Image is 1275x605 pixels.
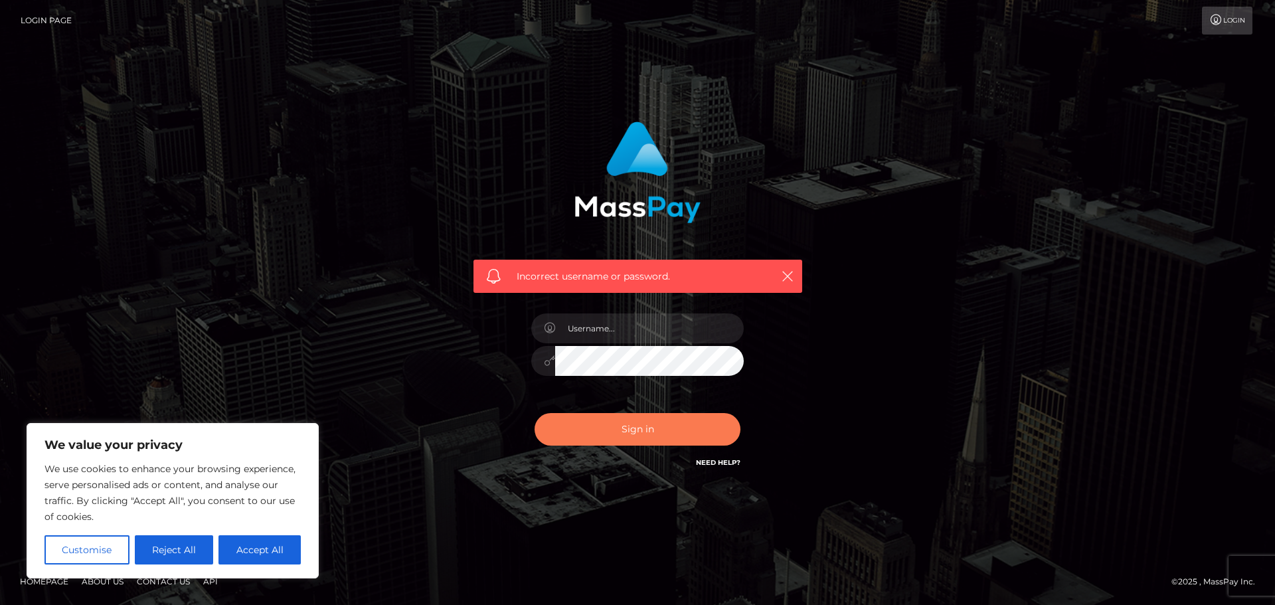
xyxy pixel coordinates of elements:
button: Sign in [535,413,740,446]
a: Contact Us [131,571,195,592]
input: Username... [555,313,744,343]
a: Homepage [15,571,74,592]
div: © 2025 , MassPay Inc. [1171,574,1265,589]
button: Accept All [218,535,301,564]
p: We value your privacy [44,437,301,453]
a: Login Page [21,7,72,35]
a: Need Help? [696,458,740,467]
span: Incorrect username or password. [517,270,759,284]
button: Customise [44,535,129,564]
img: MassPay Login [574,122,701,223]
p: We use cookies to enhance your browsing experience, serve personalised ads or content, and analys... [44,461,301,525]
a: Login [1202,7,1252,35]
a: API [198,571,223,592]
button: Reject All [135,535,214,564]
div: We value your privacy [27,423,319,578]
a: About Us [76,571,129,592]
